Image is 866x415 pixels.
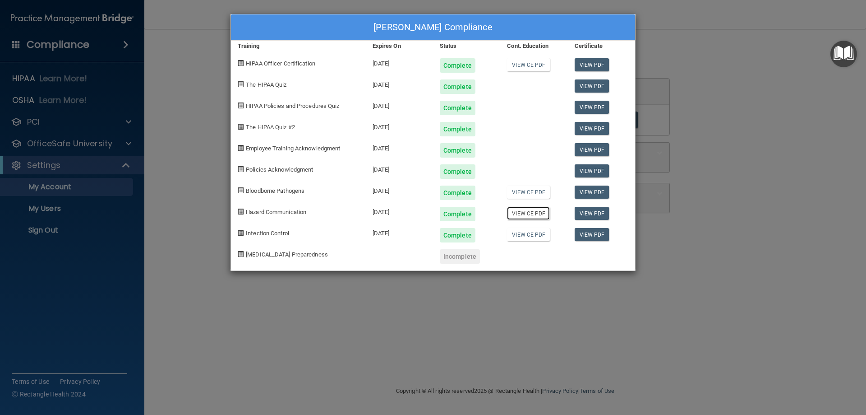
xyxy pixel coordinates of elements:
div: Complete [440,207,475,221]
div: Complete [440,101,475,115]
div: [DATE] [366,115,433,136]
div: [DATE] [366,158,433,179]
a: View CE PDF [507,186,550,199]
a: View PDF [575,79,609,93]
a: View PDF [575,143,609,156]
a: View CE PDF [507,228,550,241]
div: Expires On [366,41,433,51]
div: [DATE] [366,51,433,73]
div: [DATE] [366,94,433,115]
span: Bloodborne Pathogens [246,187,304,194]
span: The HIPAA Quiz [246,81,286,88]
a: View PDF [575,186,609,199]
div: [DATE] [366,200,433,221]
div: Status [433,41,500,51]
div: [DATE] [366,73,433,94]
a: View PDF [575,228,609,241]
button: Open Resource Center [830,41,857,67]
a: View PDF [575,58,609,71]
span: Employee Training Acknowledgment [246,145,340,152]
div: [PERSON_NAME] Compliance [231,14,635,41]
span: HIPAA Officer Certification [246,60,315,67]
span: [MEDICAL_DATA] Preparedness [246,251,328,258]
div: Complete [440,122,475,136]
div: Certificate [568,41,635,51]
div: Complete [440,79,475,94]
a: View PDF [575,164,609,177]
div: [DATE] [366,136,433,158]
a: View PDF [575,122,609,135]
span: Hazard Communication [246,209,306,215]
div: Complete [440,228,475,242]
div: Cont. Education [500,41,567,51]
div: Complete [440,186,475,200]
div: Training [231,41,366,51]
div: Complete [440,164,475,179]
div: Incomplete [440,249,480,264]
div: Complete [440,143,475,158]
span: Policies Acknowledgment [246,166,313,173]
div: Complete [440,58,475,73]
div: [DATE] [366,179,433,200]
span: HIPAA Policies and Procedures Quiz [246,103,339,109]
a: View CE PDF [507,58,550,71]
a: View PDF [575,207,609,220]
a: View CE PDF [507,207,550,220]
span: The HIPAA Quiz #2 [246,124,295,131]
a: View PDF [575,101,609,114]
div: [DATE] [366,221,433,242]
span: Infection Control [246,230,289,237]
